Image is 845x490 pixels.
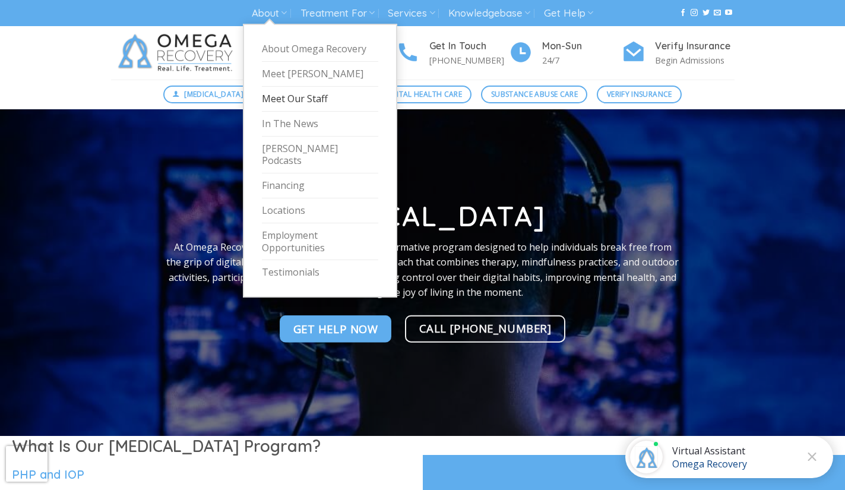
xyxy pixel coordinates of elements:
a: Follow on Twitter [702,9,710,17]
span: Verify Insurance [607,88,672,100]
a: [PERSON_NAME] Podcasts [262,137,378,174]
a: Treatment For [300,2,375,24]
a: In The News [262,112,378,137]
a: Meet Our Staff [262,87,378,112]
a: Knowledgebase [448,2,530,24]
p: Begin Admissions [655,53,735,67]
a: Meet [PERSON_NAME] [262,62,378,87]
a: Employment Opportunities [262,223,378,261]
img: Omega Recovery [111,26,245,80]
a: Get In Touch [PHONE_NUMBER] [396,39,509,68]
span: [MEDICAL_DATA] [184,88,243,100]
a: Services [388,2,435,24]
a: About Omega Recovery [262,37,378,62]
h4: Verify Insurance [655,39,735,54]
a: About [252,2,287,24]
p: [PHONE_NUMBER] [429,53,509,67]
span: Get Help NOw [293,320,378,337]
a: Send us an email [714,9,721,17]
a: Verify Insurance [597,86,682,103]
a: Get Help [544,2,593,24]
span: Substance Abuse Care [491,88,578,100]
a: Follow on Facebook [679,9,686,17]
p: At Omega Recovery, [MEDICAL_DATA] is a transformative program designed to help individuals break ... [166,239,679,300]
span: Mental Health Care [384,88,462,100]
span: PHP and IOP [12,467,84,482]
a: Get Help NOw [280,315,392,343]
a: Testimonials [262,260,378,284]
a: Verify Insurance Begin Admissions [622,39,735,68]
a: Call [PHONE_NUMBER] [405,315,566,343]
a: Locations [262,198,378,223]
a: [MEDICAL_DATA] [163,86,254,103]
h1: What Is Our [MEDICAL_DATA] Program? [12,436,411,457]
a: Follow on Instagram [691,9,698,17]
a: Follow on YouTube [725,9,732,17]
p: 24/7 [542,53,622,67]
a: Financing [262,173,378,198]
a: Substance Abuse Care [481,86,587,103]
h4: Mon-Sun [542,39,622,54]
strong: [MEDICAL_DATA] [299,199,546,233]
span: Call [PHONE_NUMBER] [419,320,552,337]
a: Mental Health Care [374,86,471,103]
h4: Get In Touch [429,39,509,54]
